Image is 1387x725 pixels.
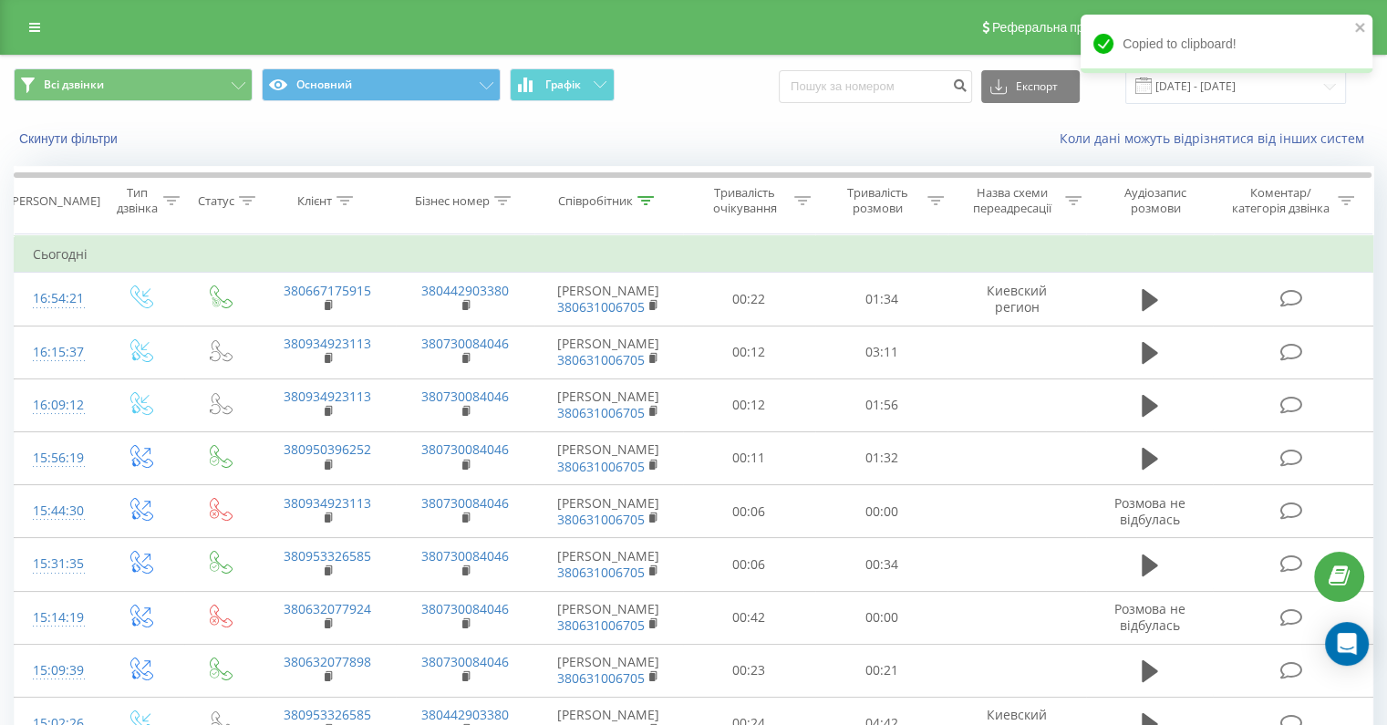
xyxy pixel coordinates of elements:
td: [PERSON_NAME] [534,326,683,378]
div: Copied to clipboard! [1081,15,1372,73]
a: 380442903380 [421,282,509,299]
button: close [1354,20,1367,37]
td: 00:34 [815,538,947,591]
div: 15:56:19 [33,440,81,476]
a: 380730084046 [421,440,509,458]
td: 00:11 [683,431,815,484]
td: [PERSON_NAME] [534,591,683,644]
td: 00:12 [683,326,815,378]
div: 16:15:37 [33,335,81,370]
td: [PERSON_NAME] [534,485,683,538]
div: Співробітник [558,193,633,209]
td: [PERSON_NAME] [534,378,683,431]
td: 00:42 [683,591,815,644]
span: Реферальна програма [992,20,1126,35]
button: Графік [510,68,615,101]
button: Скинути фільтри [14,130,127,147]
a: 380631006705 [557,511,645,528]
div: Назва схеми переадресації [965,185,1061,216]
a: 380730084046 [421,494,509,512]
td: 00:00 [815,485,947,538]
button: Експорт [981,70,1080,103]
div: Тип дзвінка [115,185,158,216]
div: Статус [198,193,234,209]
button: Основний [262,68,501,101]
td: 00:21 [815,644,947,697]
a: 380934923113 [284,494,371,512]
div: [PERSON_NAME] [8,193,100,209]
a: 380934923113 [284,388,371,405]
a: 380730084046 [421,335,509,352]
div: 16:54:21 [33,281,81,316]
div: Клієнт [297,193,332,209]
input: Пошук за номером [779,70,972,103]
td: 01:56 [815,378,947,431]
span: Розмова не відбулась [1114,494,1185,528]
a: 380631006705 [557,669,645,687]
a: 380631006705 [557,351,645,368]
a: 380730084046 [421,388,509,405]
a: 380631006705 [557,298,645,316]
td: Сьогодні [15,236,1373,273]
td: 00:22 [683,273,815,326]
a: 380631006705 [557,616,645,634]
td: 03:11 [815,326,947,378]
td: [PERSON_NAME] [534,273,683,326]
div: Open Intercom Messenger [1325,622,1369,666]
a: 380632077924 [284,600,371,617]
span: Розмова не відбулась [1114,600,1185,634]
a: Коли дані можуть відрізнятися вiд інших систем [1060,129,1373,147]
td: 00:06 [683,538,815,591]
a: 380953326585 [284,706,371,723]
div: 15:14:19 [33,600,81,636]
a: 380667175915 [284,282,371,299]
span: Всі дзвінки [44,78,104,92]
a: 380730084046 [421,547,509,564]
td: 00:23 [683,644,815,697]
td: [PERSON_NAME] [534,431,683,484]
div: Коментар/категорія дзвінка [1227,185,1333,216]
div: Тривалість очікування [699,185,791,216]
td: [PERSON_NAME] [534,538,683,591]
td: 00:00 [815,591,947,644]
span: Графік [545,78,581,91]
a: 380442903380 [421,706,509,723]
div: 15:44:30 [33,493,81,529]
a: 380730084046 [421,653,509,670]
td: 00:12 [683,378,815,431]
a: 380730084046 [421,600,509,617]
div: 15:09:39 [33,653,81,689]
div: 16:09:12 [33,388,81,423]
a: 380631006705 [557,404,645,421]
td: Киевский регион [947,273,1085,326]
td: 00:06 [683,485,815,538]
a: 380631006705 [557,564,645,581]
td: [PERSON_NAME] [534,644,683,697]
td: 01:34 [815,273,947,326]
div: Бізнес номер [415,193,490,209]
td: 01:32 [815,431,947,484]
div: Аудіозапис розмови [1102,185,1209,216]
div: Тривалість розмови [832,185,923,216]
div: 15:31:35 [33,546,81,582]
button: Всі дзвінки [14,68,253,101]
a: 380631006705 [557,458,645,475]
a: 380632077898 [284,653,371,670]
a: 380953326585 [284,547,371,564]
a: 380950396252 [284,440,371,458]
a: 380934923113 [284,335,371,352]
